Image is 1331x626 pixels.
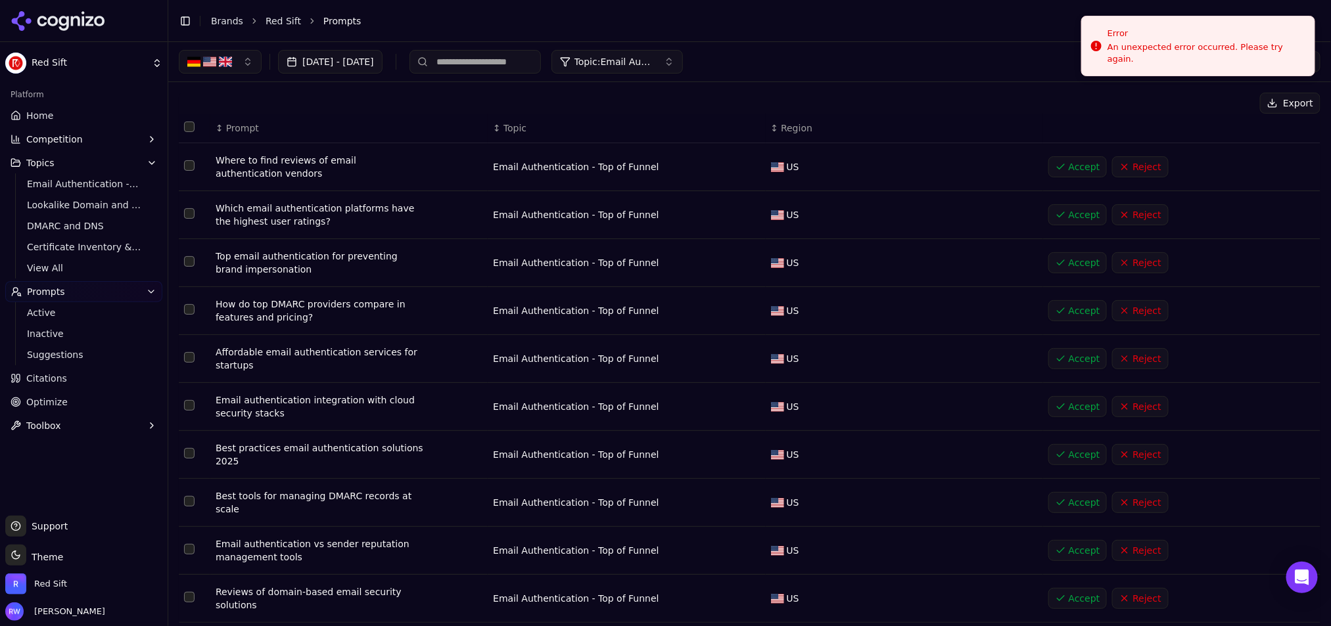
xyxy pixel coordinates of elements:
[787,160,799,173] span: US
[1048,204,1108,225] button: Accept
[1286,562,1318,593] div: Open Intercom Messenger
[1048,540,1108,561] button: Accept
[278,50,383,74] button: [DATE] - [DATE]
[1112,300,1168,321] button: Reject
[27,306,141,319] span: Active
[787,496,799,509] span: US
[184,400,195,411] button: Select row 6
[5,129,162,150] button: Competition
[1112,348,1168,369] button: Reject
[574,55,653,68] span: Topic: Email Authentication - Bottom of Funnel
[1108,41,1304,65] div: An unexpected error occurred. Please try again.
[211,14,1294,28] nav: breadcrumb
[26,133,83,146] span: Competition
[26,109,53,122] span: Home
[26,520,68,533] span: Support
[771,546,784,556] img: US flag
[787,256,799,269] span: US
[503,122,526,135] span: Topic
[179,114,1320,623] div: Data table
[1112,396,1168,417] button: Reject
[787,208,799,221] span: US
[771,402,784,412] img: US flag
[216,122,482,135] div: ↕Prompt
[184,122,195,132] button: Select all rows
[493,448,760,461] div: Email Authentication - Top of Funnel
[27,327,141,340] span: Inactive
[22,303,147,322] a: Active
[22,346,147,364] a: Suggestions
[1112,252,1168,273] button: Reject
[210,114,488,143] th: Prompt
[493,160,760,173] div: Email Authentication - Top of Funnel
[216,298,426,324] div: How do top DMARC providers compare in features and pricing?
[216,489,426,516] div: Best tools for managing DMARC records at scale
[216,537,426,564] div: Email authentication vs sender reputation management tools
[216,250,426,276] div: Top email authentication for preventing brand impersonation
[5,84,162,105] div: Platform
[26,156,55,169] span: Topics
[5,415,162,436] button: Toolbox
[184,592,195,602] button: Select row 10
[766,114,1043,143] th: Region
[5,105,162,126] a: Home
[22,217,147,235] a: DMARC and DNS
[219,55,232,68] img: United Kingdom
[26,419,61,432] span: Toolbox
[22,196,147,214] a: Lookalike Domain and Brand Protection
[771,162,784,172] img: US flag
[493,122,760,135] div: ↕Topic
[771,498,784,508] img: US flag
[34,578,67,590] span: Red Sift
[1048,300,1108,321] button: Accept
[787,592,799,605] span: US
[771,306,784,316] img: US flag
[771,210,784,220] img: US flag
[184,352,195,363] button: Select row 5
[22,324,147,343] a: Inactive
[184,496,195,506] button: Select row 8
[27,219,141,233] span: DMARC and DNS
[771,450,784,460] img: US flag
[27,198,141,212] span: Lookalike Domain and Brand Protection
[27,348,141,361] span: Suggestions
[27,240,141,254] span: Certificate Inventory & Monitoring
[787,352,799,365] span: US
[216,154,426,180] div: Where to find reviews of email authentication vendors
[1048,156,1108,177] button: Accept
[493,400,760,413] div: Email Authentication - Top of Funnel
[493,496,760,509] div: Email Authentication - Top of Funnel
[771,354,784,364] img: US flag
[184,304,195,315] button: Select row 4
[771,122,1038,135] div: ↕Region
[1112,540,1168,561] button: Reject
[266,14,301,28] a: Red Sift
[787,400,799,413] span: US
[216,202,426,228] div: Which email authentication platforms have the highest user ratings?
[29,606,105,617] span: [PERSON_NAME]
[1112,588,1168,609] button: Reject
[323,14,362,28] span: Prompts
[26,552,63,562] span: Theme
[488,114,765,143] th: Topic
[787,448,799,461] span: US
[493,304,760,317] div: Email Authentication - Top of Funnel
[1112,444,1168,465] button: Reject
[1048,492,1108,513] button: Accept
[771,594,784,604] img: US flag
[493,256,760,269] div: Email Authentication - Top of Funnel
[22,175,147,193] a: Email Authentication - Top of Funnel
[203,55,216,68] img: United States
[216,393,426,420] div: Email authentication integration with cloud security stacks
[771,258,784,268] img: US flag
[32,57,147,69] span: Red Sift
[216,441,426,468] div: Best practices email authentication solutions 2025
[211,16,243,26] a: Brands
[1112,156,1168,177] button: Reject
[5,152,162,173] button: Topics
[1112,204,1168,225] button: Reject
[493,592,760,605] div: Email Authentication - Top of Funnel
[787,544,799,557] span: US
[22,238,147,256] a: Certificate Inventory & Monitoring
[5,602,105,621] button: Open user button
